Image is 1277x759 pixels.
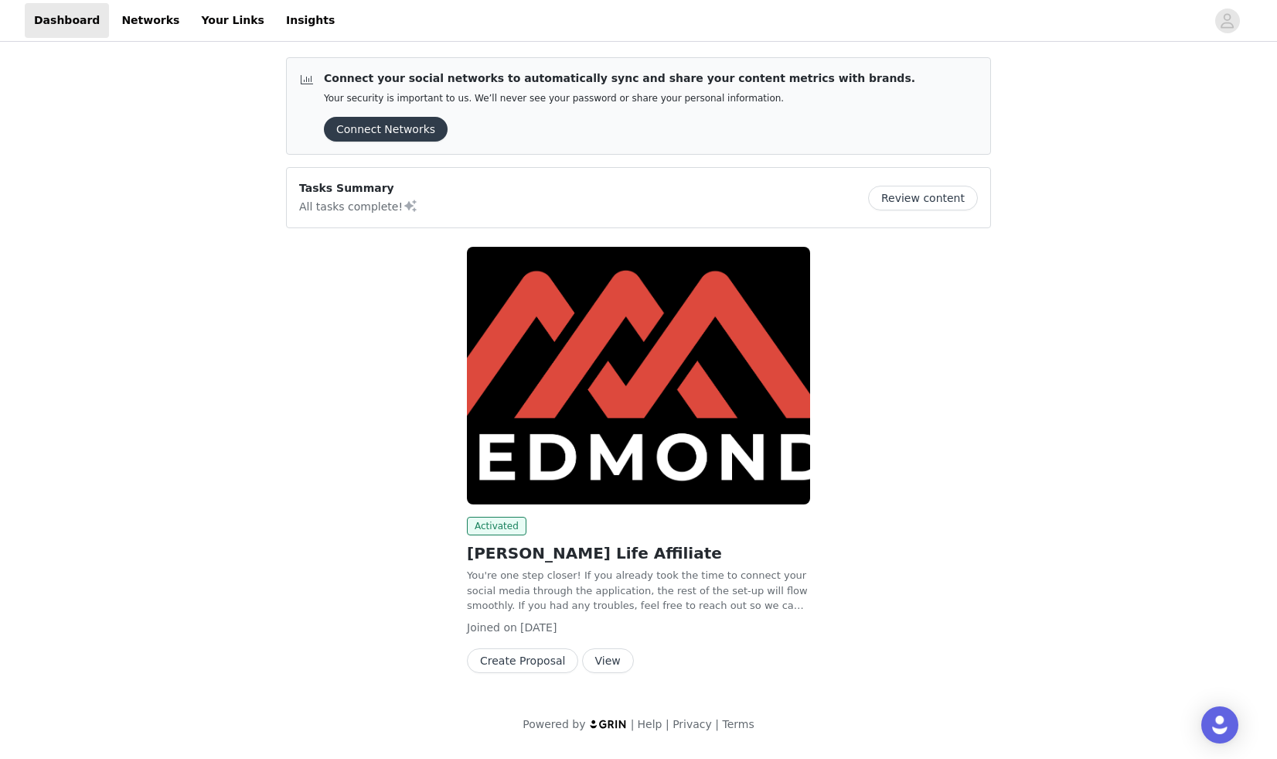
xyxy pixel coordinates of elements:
[631,718,635,730] span: |
[582,648,634,673] button: View
[1220,9,1234,33] div: avatar
[715,718,719,730] span: |
[467,517,526,535] span: Activated
[467,621,517,634] span: Joined on
[523,718,585,730] span: Powered by
[324,93,915,104] p: Your security is important to us. We’ll never see your password or share your personal information.
[324,70,915,87] p: Connect your social networks to automatically sync and share your content metrics with brands.
[589,719,628,729] img: logo
[467,648,578,673] button: Create Proposal
[112,3,189,38] a: Networks
[324,117,448,142] button: Connect Networks
[299,180,418,197] p: Tasks Summary
[582,655,634,667] a: View
[1201,706,1238,744] div: Open Intercom Messenger
[467,542,810,565] h2: [PERSON_NAME] Life Affiliate
[638,718,662,730] a: Help
[25,3,109,38] a: Dashboard
[666,718,669,730] span: |
[192,3,274,38] a: Your Links
[277,3,344,38] a: Insights
[673,718,712,730] a: Privacy
[467,568,810,614] p: You're one step closer! If you already took the time to connect your social media through the app...
[520,621,557,634] span: [DATE]
[868,186,978,210] button: Review content
[722,718,754,730] a: Terms
[467,247,810,504] img: Redmond
[299,197,418,215] p: All tasks complete!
